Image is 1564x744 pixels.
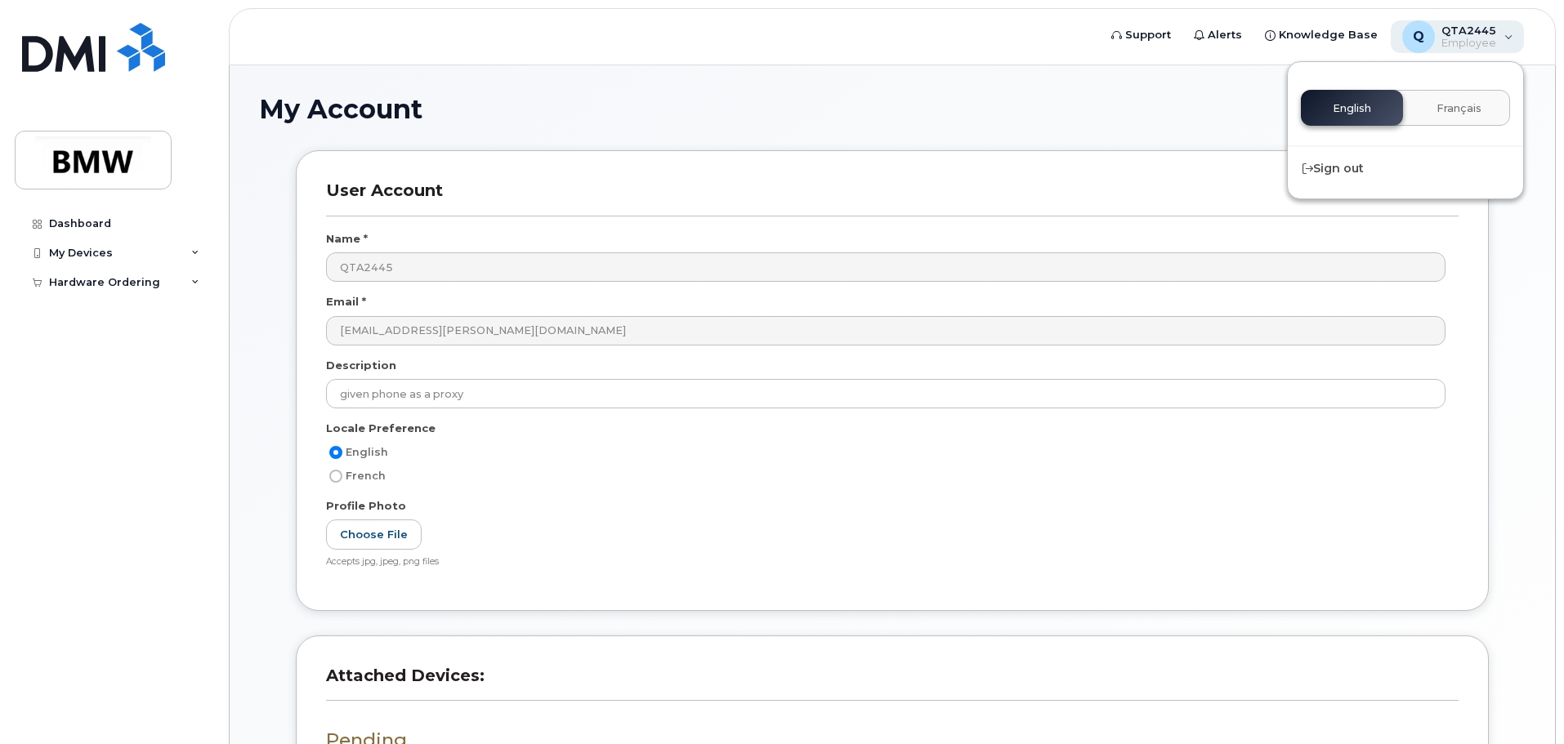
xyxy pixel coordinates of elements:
label: Name * [326,231,368,247]
span: French [346,470,386,482]
span: Français [1437,102,1481,115]
h3: Attached Devices: [326,666,1459,701]
label: Description [326,358,396,373]
h1: My Account [259,95,1526,123]
label: Choose File [326,519,422,550]
input: English [329,446,342,459]
label: Email * [326,294,366,310]
div: Accepts jpg, jpeg, png files [326,556,1446,568]
span: English [346,446,388,458]
input: French [329,470,342,483]
label: Locale Preference [326,421,436,436]
label: Profile Photo [326,498,406,514]
h3: User Account [326,180,1459,216]
iframe: Messenger Launcher [1493,673,1552,732]
div: Sign out [1288,154,1523,184]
